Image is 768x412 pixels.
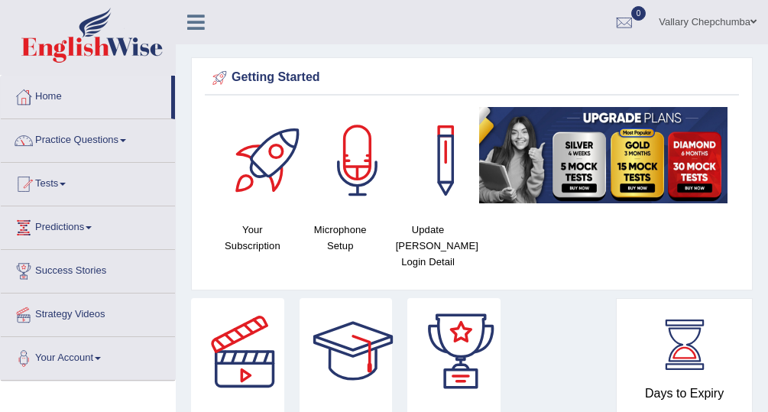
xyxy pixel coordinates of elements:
[634,387,735,401] h4: Days to Expiry
[479,107,727,203] img: small5.jpg
[1,250,175,288] a: Success Stories
[209,67,735,89] div: Getting Started
[304,222,377,254] h4: Microphone Setup
[631,6,646,21] span: 0
[1,337,175,375] a: Your Account
[1,76,171,114] a: Home
[1,206,175,245] a: Predictions
[1,119,175,157] a: Practice Questions
[1,163,175,201] a: Tests
[392,222,465,270] h4: Update [PERSON_NAME] Login Detail
[1,294,175,332] a: Strategy Videos
[216,222,289,254] h4: Your Subscription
